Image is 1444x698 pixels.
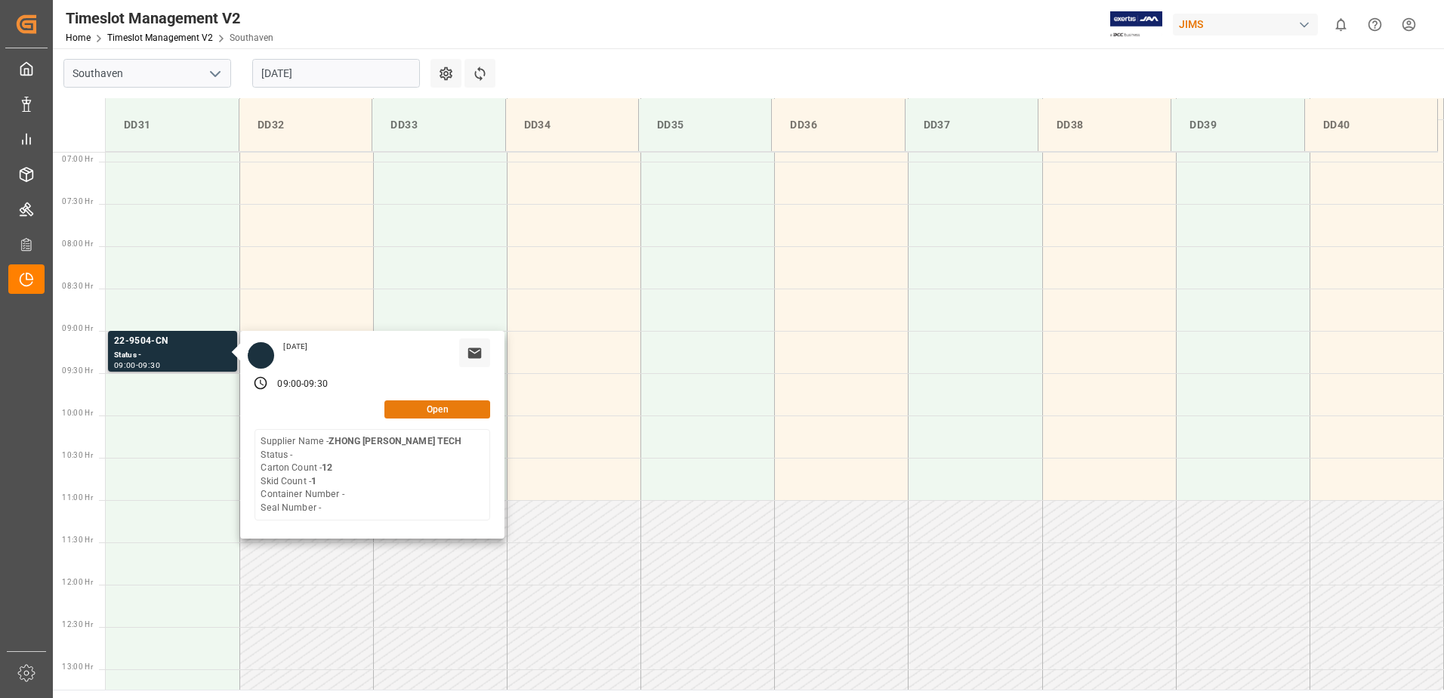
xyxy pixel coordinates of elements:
[138,362,160,369] div: 09:30
[251,111,359,139] div: DD32
[918,111,1026,139] div: DD37
[62,409,93,417] span: 10:00 Hr
[1110,11,1162,38] img: Exertis%20JAM%20-%20Email%20Logo.jpg_1722504956.jpg
[1051,111,1159,139] div: DD38
[301,378,304,391] div: -
[118,111,227,139] div: DD31
[114,334,231,349] div: 22-9504-CN
[1173,10,1324,39] button: JIMS
[384,400,490,418] button: Open
[62,366,93,375] span: 09:30 Hr
[136,362,138,369] div: -
[1317,111,1425,139] div: DD40
[62,155,93,163] span: 07:00 Hr
[1358,8,1392,42] button: Help Center
[311,476,316,486] b: 1
[278,341,313,352] div: [DATE]
[114,349,231,362] div: Status -
[114,362,136,369] div: 09:00
[62,324,93,332] span: 09:00 Hr
[277,378,301,391] div: 09:00
[203,62,226,85] button: open menu
[261,435,461,514] div: Supplier Name - Status - Carton Count - Skid Count - Container Number - Seal Number -
[62,451,93,459] span: 10:30 Hr
[62,239,93,248] span: 08:00 Hr
[1324,8,1358,42] button: show 0 new notifications
[62,536,93,544] span: 11:30 Hr
[62,282,93,290] span: 08:30 Hr
[304,378,328,391] div: 09:30
[62,620,93,629] span: 12:30 Hr
[62,662,93,671] span: 13:00 Hr
[107,32,213,43] a: Timeslot Management V2
[384,111,492,139] div: DD33
[322,462,332,473] b: 12
[66,32,91,43] a: Home
[252,59,420,88] input: DD.MM.YYYY
[518,111,626,139] div: DD34
[1183,111,1291,139] div: DD39
[651,111,759,139] div: DD35
[66,7,273,29] div: Timeslot Management V2
[62,578,93,586] span: 12:00 Hr
[1173,14,1318,36] div: JIMS
[784,111,892,139] div: DD36
[62,493,93,502] span: 11:00 Hr
[62,197,93,205] span: 07:30 Hr
[329,436,461,446] b: ZHONG [PERSON_NAME] TECH
[63,59,231,88] input: Type to search/select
